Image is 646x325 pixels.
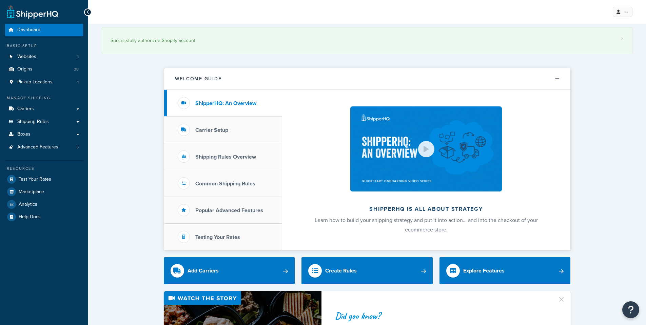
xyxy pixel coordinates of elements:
[5,166,83,171] div: Resources
[5,50,83,63] a: Websites1
[5,76,83,88] a: Pickup Locations1
[5,116,83,128] a: Shipping Rules
[5,186,83,198] a: Marketplace
[300,206,552,212] h2: ShipperHQ is all about strategy
[195,100,256,106] h3: ShipperHQ: An Overview
[19,214,41,220] span: Help Docs
[5,211,83,223] a: Help Docs
[439,257,571,284] a: Explore Features
[19,189,44,195] span: Marketplace
[621,36,624,41] a: ×
[17,131,31,137] span: Boxes
[17,106,34,112] span: Carriers
[5,95,83,101] div: Manage Shipping
[301,257,433,284] a: Create Rules
[76,144,79,150] span: 5
[5,141,83,154] li: Advanced Features
[17,66,33,72] span: Origins
[77,54,79,60] span: 1
[17,119,49,125] span: Shipping Rules
[5,63,83,76] li: Origins
[164,68,570,90] button: Welcome Guide
[195,234,240,240] h3: Testing Your Rates
[325,266,357,276] div: Create Rules
[17,54,36,60] span: Websites
[164,257,295,284] a: Add Carriers
[5,198,83,210] a: Analytics
[5,63,83,76] a: Origins38
[5,50,83,63] li: Websites
[19,177,51,182] span: Test Your Rates
[19,202,37,207] span: Analytics
[5,141,83,154] a: Advanced Features5
[188,266,219,276] div: Add Carriers
[463,266,505,276] div: Explore Features
[195,154,256,160] h3: Shipping Rules Overview
[195,181,255,187] h3: Common Shipping Rules
[5,76,83,88] li: Pickup Locations
[17,144,58,150] span: Advanced Features
[77,79,79,85] span: 1
[5,173,83,185] a: Test Your Rates
[5,128,83,141] a: Boxes
[17,27,40,33] span: Dashboard
[195,127,228,133] h3: Carrier Setup
[5,103,83,115] a: Carriers
[5,24,83,36] a: Dashboard
[175,76,222,81] h2: Welcome Guide
[350,106,502,191] img: ShipperHQ is all about strategy
[195,207,263,214] h3: Popular Advanced Features
[111,36,624,45] div: Successfully authorized Shopify account
[335,311,549,321] div: Did you know?
[74,66,79,72] span: 38
[622,301,639,318] button: Open Resource Center
[17,79,53,85] span: Pickup Locations
[315,216,538,233] span: Learn how to build your shipping strategy and put it into action… and into the checkout of your e...
[5,43,83,49] div: Basic Setup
